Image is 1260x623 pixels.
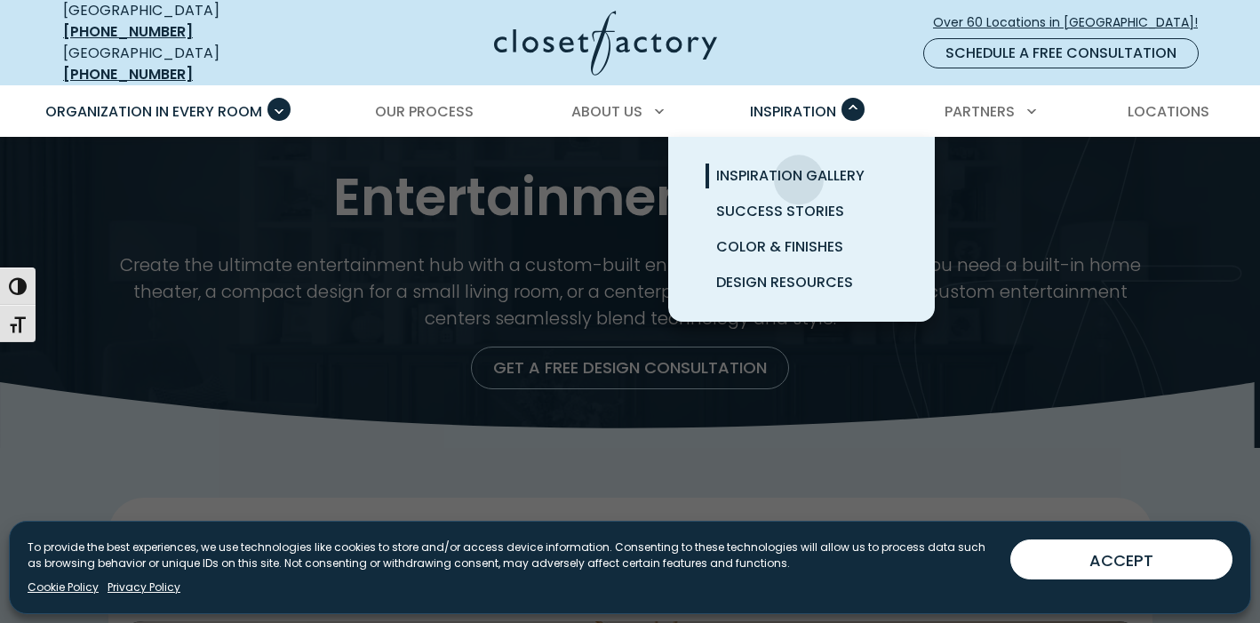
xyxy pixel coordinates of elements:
span: Our Process [375,101,474,122]
p: To provide the best experiences, we use technologies like cookies to store and/or access device i... [28,539,996,571]
ul: Inspiration submenu [668,137,935,322]
span: Inspiration Gallery [716,165,865,186]
img: Closet Factory Logo [494,11,717,76]
span: Over 60 Locations in [GEOGRAPHIC_DATA]! [933,13,1212,32]
div: [GEOGRAPHIC_DATA] [63,43,321,85]
span: Organization in Every Room [45,101,262,122]
span: Success Stories [716,201,844,221]
span: About Us [571,101,642,122]
span: Design Resources [716,272,853,292]
a: Schedule a Free Consultation [923,38,1199,68]
a: [PHONE_NUMBER] [63,21,193,42]
a: Over 60 Locations in [GEOGRAPHIC_DATA]! [932,7,1213,38]
span: Partners [945,101,1015,122]
a: Privacy Policy [108,579,180,595]
span: Locations [1128,101,1209,122]
button: ACCEPT [1010,539,1232,579]
span: Inspiration [750,101,836,122]
a: Cookie Policy [28,579,99,595]
span: Color & Finishes [716,236,843,257]
a: [PHONE_NUMBER] [63,64,193,84]
nav: Primary Menu [33,87,1227,137]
